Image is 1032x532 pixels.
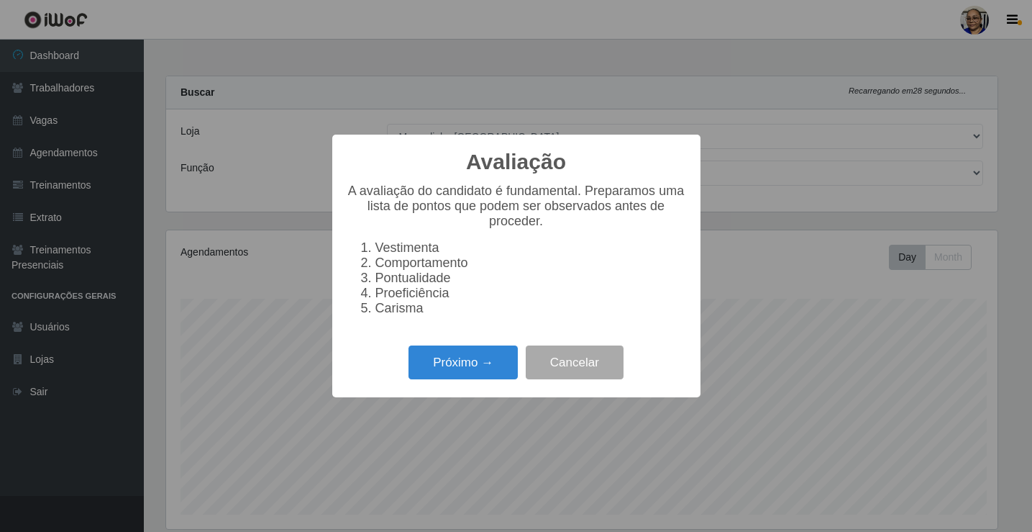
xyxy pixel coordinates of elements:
[526,346,624,379] button: Cancelar
[408,346,518,379] button: Próximo →
[375,240,686,256] li: Vestimenta
[375,286,686,301] li: Proeficiência
[466,149,566,175] h2: Avaliação
[375,256,686,271] li: Comportamento
[347,184,686,229] p: A avaliação do candidato é fundamental. Preparamos uma lista de pontos que podem ser observados a...
[375,271,686,286] li: Pontualidade
[375,301,686,316] li: Carisma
